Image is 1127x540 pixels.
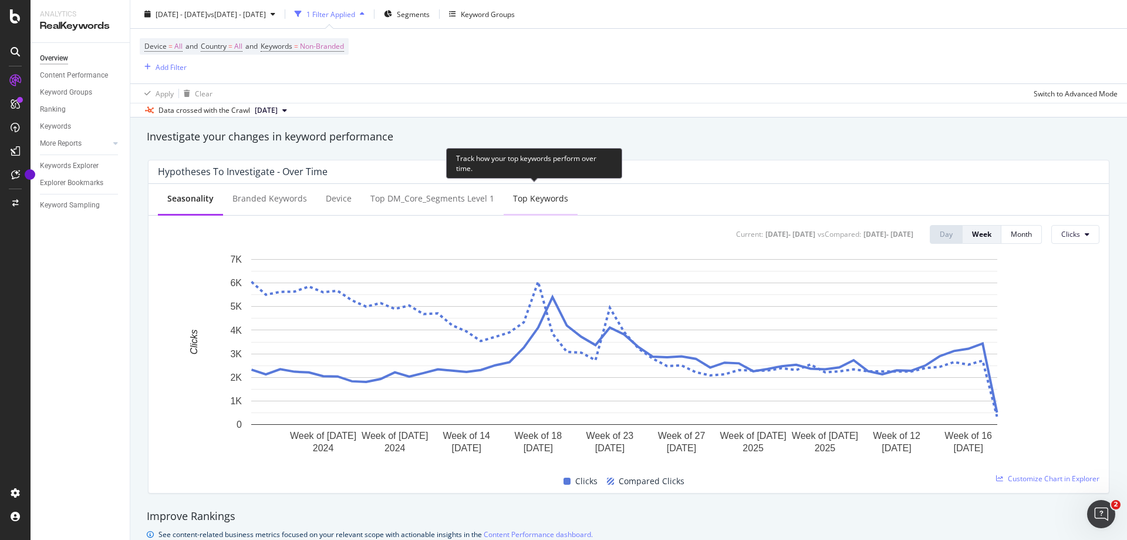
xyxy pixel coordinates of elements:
[147,129,1111,145] div: Investigate your changes in keyword performance
[158,105,250,116] div: Data crossed with the Crawl
[40,137,110,150] a: More Reports
[720,430,787,440] text: Week of [DATE]
[144,41,167,51] span: Device
[40,103,122,116] a: Ranking
[452,442,481,452] text: [DATE]
[174,38,183,55] span: All
[818,229,861,239] div: vs Compared :
[195,88,212,98] div: Clear
[384,442,406,452] text: 2024
[963,225,1001,244] button: Week
[514,430,562,440] text: Week of 18
[40,86,92,99] div: Keyword Groups
[140,60,187,74] button: Add Filter
[930,225,963,244] button: Day
[1001,225,1042,244] button: Month
[140,5,280,24] button: [DATE] - [DATE]vs[DATE] - [DATE]
[230,348,242,358] text: 3K
[1061,229,1080,239] span: Clicks
[40,160,99,172] div: Keywords Explorer
[362,430,428,440] text: Week of [DATE]
[397,9,430,19] span: Segments
[736,229,763,239] div: Current:
[40,52,68,65] div: Overview
[792,430,858,440] text: Week of [DATE]
[156,62,187,72] div: Add Filter
[40,19,120,33] div: RealKeywords
[40,9,120,19] div: Analytics
[461,9,515,19] div: Keyword Groups
[230,325,242,335] text: 4K
[658,430,706,440] text: Week of 27
[300,38,344,55] span: Non-Branded
[168,41,173,51] span: =
[765,229,815,239] div: [DATE] - [DATE]
[40,103,66,116] div: Ranking
[446,148,622,179] div: Track how your top keywords perform over time.
[261,41,292,51] span: Keywords
[40,86,122,99] a: Keyword Groups
[40,52,122,65] a: Overview
[189,329,199,354] text: Clicks
[443,430,490,440] text: Week of 14
[882,442,911,452] text: [DATE]
[158,166,328,177] div: Hypotheses to Investigate - Over Time
[1029,84,1118,103] button: Switch to Advanced Mode
[1034,88,1118,98] div: Switch to Advanced Mode
[1087,500,1115,528] iframe: Intercom live chat
[232,193,307,204] div: Branded Keywords
[228,41,232,51] span: =
[586,430,634,440] text: Week of 23
[40,160,122,172] a: Keywords Explorer
[575,474,598,488] span: Clicks
[40,69,108,82] div: Content Performance
[1111,500,1121,509] span: 2
[513,193,568,204] div: Top Keywords
[245,41,258,51] span: and
[237,420,242,430] text: 0
[944,430,992,440] text: Week of 16
[370,193,494,204] div: Top DM_Core_Segments Level 1
[230,373,242,383] text: 2K
[444,5,519,24] button: Keyword Groups
[179,84,212,103] button: Clear
[207,9,266,19] span: vs [DATE] - [DATE]
[595,442,625,452] text: [DATE]
[147,509,1111,524] div: Improve Rankings
[743,442,764,452] text: 2025
[40,177,103,189] div: Explorer Bookmarks
[667,442,696,452] text: [DATE]
[379,5,434,24] button: Segments
[863,229,913,239] div: [DATE] - [DATE]
[873,430,920,440] text: Week of 12
[1051,225,1099,244] button: Clicks
[156,9,207,19] span: [DATE] - [DATE]
[40,177,122,189] a: Explorer Bookmarks
[230,278,242,288] text: 6K
[290,430,356,440] text: Week of [DATE]
[250,103,292,118] button: [DATE]
[40,69,122,82] a: Content Performance
[158,253,1091,461] svg: A chart.
[140,84,174,103] button: Apply
[234,38,242,55] span: All
[524,442,553,452] text: [DATE]
[40,137,82,150] div: More Reports
[255,105,278,116] span: 2025 Jun. 29th
[230,254,242,264] text: 7K
[290,5,369,24] button: 1 Filter Applied
[167,193,214,204] div: Seasonality
[156,88,174,98] div: Apply
[230,301,242,311] text: 5K
[313,442,334,452] text: 2024
[40,199,100,212] div: Keyword Sampling
[40,120,71,133] div: Keywords
[953,442,983,452] text: [DATE]
[294,41,298,51] span: =
[185,41,198,51] span: and
[201,41,227,51] span: Country
[306,9,355,19] div: 1 Filter Applied
[996,474,1099,484] a: Customize Chart in Explorer
[40,120,122,133] a: Keywords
